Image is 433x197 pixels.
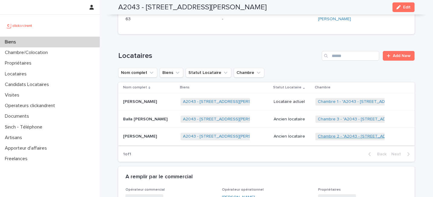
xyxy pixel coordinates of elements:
[125,174,193,180] h2: A remplir par le commercial
[273,84,301,91] p: Statut Locataire
[274,117,311,122] p: Ancien locataire
[183,117,272,122] a: A2043 - [STREET_ADDRESS][PERSON_NAME]
[2,82,54,87] p: Candidats Locataires
[315,84,330,91] p: Chambre
[123,133,158,139] p: [PERSON_NAME]
[222,188,264,192] span: Opérateur opérationnel
[123,84,147,91] p: Nom complet
[383,51,415,61] a: Add New
[373,152,386,156] span: Back
[2,50,53,56] p: Chambre/Colocation
[2,113,34,119] p: Documents
[123,116,169,122] p: Balla [PERSON_NAME]
[389,151,415,157] button: Next
[2,145,52,151] p: Apporteur d'affaires
[125,188,165,192] span: Opérateur commercial
[160,68,183,78] button: Biens
[322,51,379,61] input: Search
[118,110,415,128] tr: Balla [PERSON_NAME]Balla [PERSON_NAME] A2043 - [STREET_ADDRESS][PERSON_NAME] Ancien locataireCham...
[118,52,319,60] h1: Locataires
[403,5,411,9] span: Edit
[318,16,351,22] a: [PERSON_NAME]
[186,68,231,78] button: Statut Locataire
[393,54,411,58] span: Add New
[2,92,24,98] p: Visites
[183,134,272,139] a: A2043 - [STREET_ADDRESS][PERSON_NAME]
[118,128,415,145] tr: [PERSON_NAME][PERSON_NAME] A2043 - [STREET_ADDRESS][PERSON_NAME] Ancien locataireChambre 2 - "A20...
[5,20,34,32] img: UCB0brd3T0yccxBKYDjQ
[2,124,47,130] p: Sinch - Téléphone
[118,68,157,78] button: Nom complet
[118,3,267,12] h2: A2043 - [STREET_ADDRESS][PERSON_NAME]
[363,151,389,157] button: Back
[180,84,190,91] p: Biens
[391,152,405,156] span: Next
[123,98,158,104] p: [PERSON_NAME]
[2,103,60,109] p: Operateurs clickandrent
[183,99,272,104] a: A2043 - [STREET_ADDRESS][PERSON_NAME]
[118,147,136,162] p: 1 of 1
[2,39,21,45] p: Biens
[2,71,31,77] p: Locataires
[274,99,311,104] p: Locataire actuel
[318,188,341,192] span: Propriétaires
[222,16,311,22] p: -
[125,16,215,22] p: 63
[2,156,32,162] p: Freelances
[2,60,36,66] p: Propriétaires
[274,134,311,139] p: Ancien locataire
[118,93,415,110] tr: [PERSON_NAME][PERSON_NAME] A2043 - [STREET_ADDRESS][PERSON_NAME] Locataire actuelChambre 1 - "A20...
[234,68,264,78] button: Chambre
[392,2,415,12] button: Edit
[2,135,27,141] p: Artisans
